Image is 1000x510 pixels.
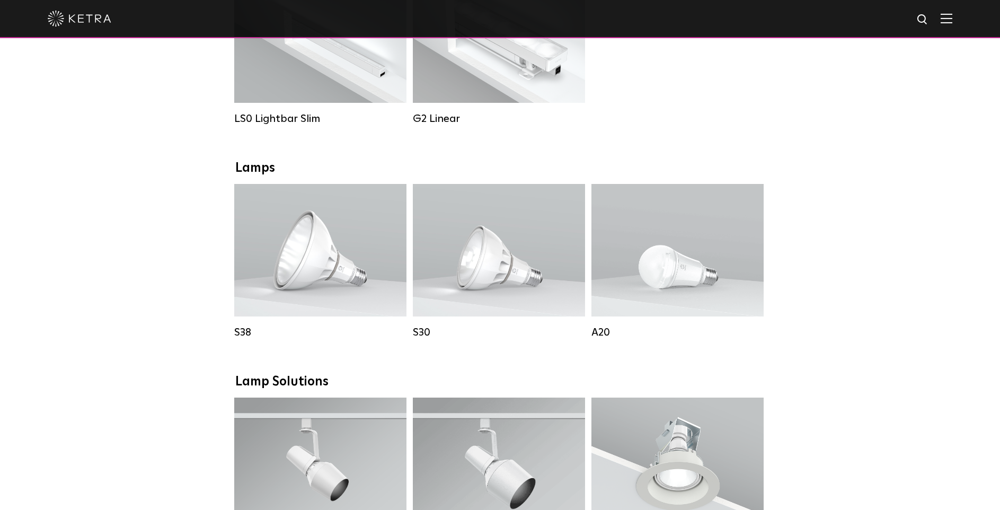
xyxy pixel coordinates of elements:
a: S38 Lumen Output:1100Colors:White / BlackBase Type:E26 Edison Base / GU24Beam Angles:10° / 25° / ... [234,184,406,339]
img: Hamburger%20Nav.svg [941,13,952,23]
div: LS0 Lightbar Slim [234,112,406,125]
a: A20 Lumen Output:600 / 800Colors:White / BlackBase Type:E26 Edison Base / GU24Beam Angles:Omni-Di... [591,184,764,339]
div: S30 [413,326,585,339]
div: A20 [591,326,764,339]
img: ketra-logo-2019-white [48,11,111,27]
div: Lamp Solutions [235,374,765,390]
div: G2 Linear [413,112,585,125]
div: S38 [234,326,406,339]
img: search icon [916,13,930,27]
a: S30 Lumen Output:1100Colors:White / BlackBase Type:E26 Edison Base / GU24Beam Angles:15° / 25° / ... [413,184,585,339]
div: Lamps [235,161,765,176]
